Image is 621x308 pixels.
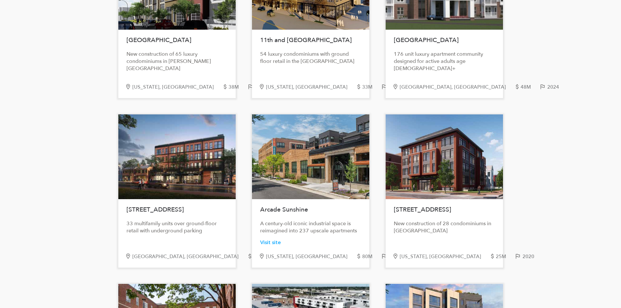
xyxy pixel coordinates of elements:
[126,51,228,72] div: New construction of 65 luxury condominiums in [PERSON_NAME][GEOGRAPHIC_DATA]
[260,220,361,234] div: A century-old iconic industrial space is reimagined into 237 upscale apartments
[394,220,495,234] div: New construction of 28 condominiums in [GEOGRAPHIC_DATA]
[260,51,361,65] div: 54 luxury condominiums with ground floor retail in the [GEOGRAPHIC_DATA]
[229,84,247,90] div: 38M
[400,254,489,259] div: [US_STATE], [GEOGRAPHIC_DATA]
[260,202,361,217] h1: Arcade Sunshine
[362,254,381,259] div: 80M
[394,51,495,72] div: 176 unit luxury apartment community designed for active adults age [DEMOGRAPHIC_DATA]+
[496,254,514,259] div: 25M
[266,254,356,259] div: [US_STATE], [GEOGRAPHIC_DATA]
[400,84,514,90] div: [GEOGRAPHIC_DATA], [GEOGRAPHIC_DATA]
[132,84,222,90] div: [US_STATE], [GEOGRAPHIC_DATA]
[260,33,361,47] h1: 11th and [GEOGRAPHIC_DATA]
[126,202,228,217] h1: [STREET_ADDRESS]
[126,33,228,47] h1: [GEOGRAPHIC_DATA]
[394,33,495,47] h1: [GEOGRAPHIC_DATA]
[521,84,539,90] div: 48M
[126,220,228,234] div: 33 multifamily units over ground-floor retail with underground parking
[260,234,281,246] a: Visit site
[547,84,567,90] div: 2024
[523,254,542,259] div: 2020
[260,239,281,246] div: Visit site
[266,84,356,90] div: [US_STATE], [GEOGRAPHIC_DATA]
[362,84,381,90] div: 33M
[132,254,247,259] div: [GEOGRAPHIC_DATA], [GEOGRAPHIC_DATA]
[394,202,495,217] h1: [STREET_ADDRESS]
